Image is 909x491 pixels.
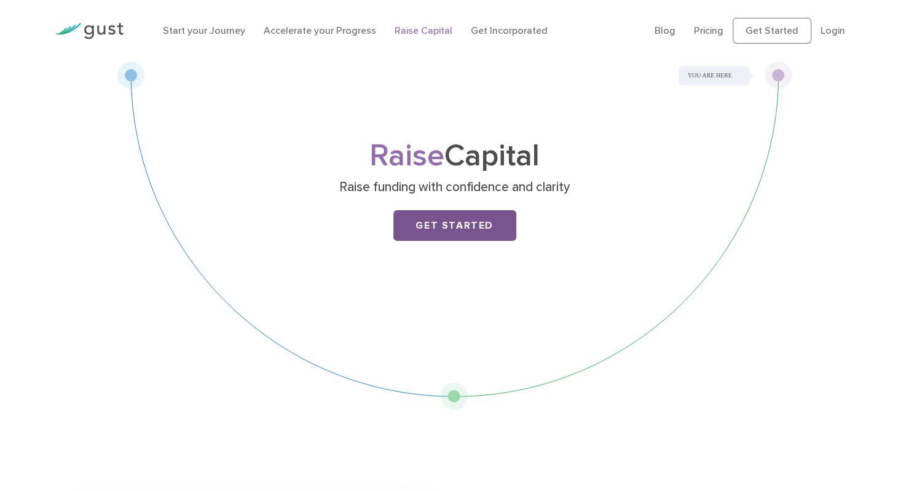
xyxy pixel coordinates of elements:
a: Get Started [733,18,811,44]
div: Domain Overview [47,73,110,81]
a: Start your Journey [163,25,245,36]
a: Pricing [694,25,723,36]
a: Raise Capital [395,25,452,36]
div: Keywords by Traffic [136,73,207,81]
h1: Capital [212,142,698,170]
img: tab_keywords_by_traffic_grey.svg [122,71,132,81]
img: logo_orange.svg [20,20,30,29]
img: website_grey.svg [20,32,30,42]
a: Get Started [393,210,516,241]
img: Gust Logo [55,23,124,39]
div: Domain: [DOMAIN_NAME] [32,32,135,42]
div: v 4.0.25 [34,20,60,29]
a: Accelerate your Progress [264,25,376,36]
span: Raise [369,138,444,174]
a: Blog [655,25,675,36]
img: tab_domain_overview_orange.svg [33,71,43,81]
p: Raise funding with confidence and clarity [216,179,693,196]
a: Get Incorporated [471,25,548,36]
a: Login [820,25,845,36]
